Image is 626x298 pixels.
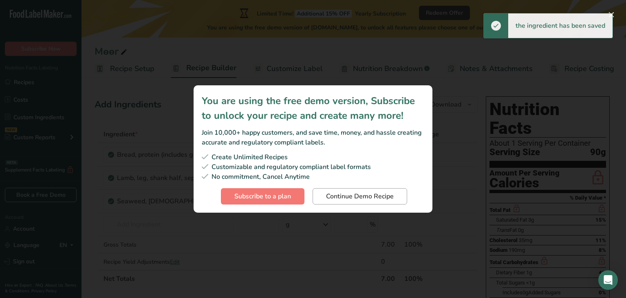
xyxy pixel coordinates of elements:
[221,188,304,205] button: Subscribe to a plan
[202,172,424,182] div: No commitment, Cancel Anytime
[234,191,291,201] span: Subscribe to a plan
[313,188,407,205] button: Continue Demo Recipe
[202,162,424,172] div: Customizable and regulatory compliant label formats
[598,270,618,290] div: Open Intercom Messenger
[508,13,613,38] div: the ingredient has been saved
[202,152,424,162] div: Create Unlimited Recipes
[202,128,424,147] div: Join 10,000+ happy customers, and save time, money, and hassle creating accurate and regulatory c...
[202,93,424,123] div: You are using the free demo version, Subscribe to unlock your recipe and create many more!
[326,191,394,201] span: Continue Demo Recipe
